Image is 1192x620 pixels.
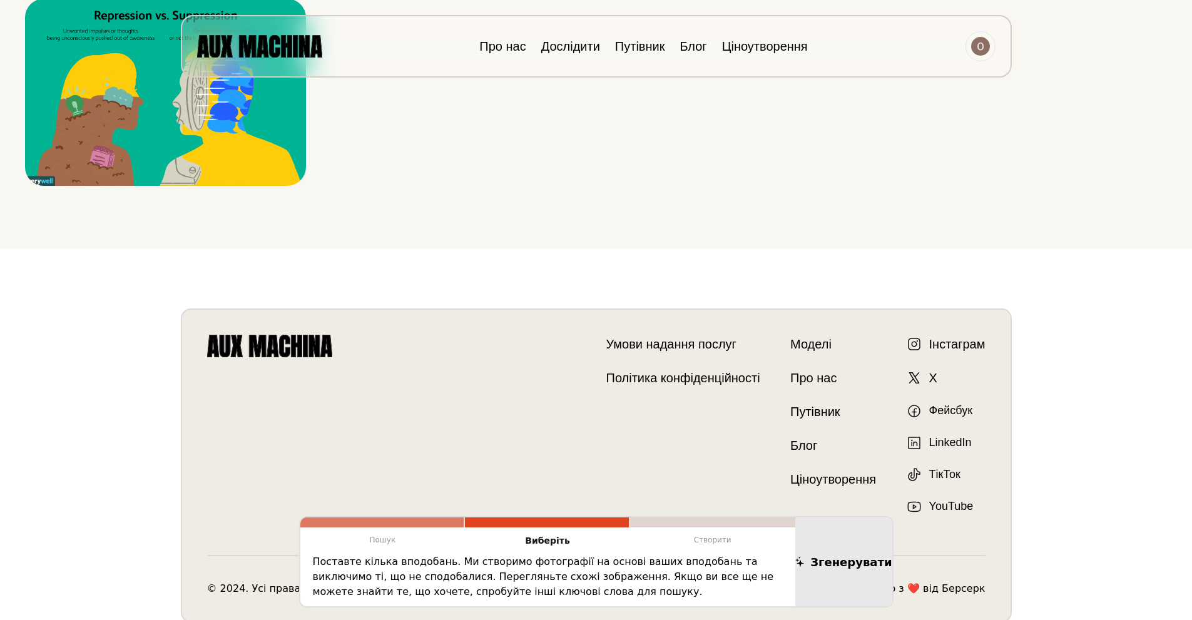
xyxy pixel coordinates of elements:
[197,35,322,57] img: ДОПОМІЖНИЙ МАШИНА
[790,402,876,421] a: Путівник
[606,368,760,387] a: Політика конфіденційності
[907,368,937,387] a: Х
[907,499,922,514] img: YouTube
[929,468,960,480] font: ТікТок
[680,39,706,53] a: Блог
[790,470,876,489] a: Ціноутворення
[929,337,986,351] font: Інстаграм
[790,371,837,385] font: Про нас
[790,337,832,351] font: Моделі
[606,335,760,353] a: Умови надання послуг
[207,582,359,594] font: © 2024. Усі права захищено.
[907,435,922,450] img: LinkedIn
[907,335,986,353] a: Інстаграм
[722,39,808,53] a: Ціноутворення
[929,436,972,449] font: LinkedIn
[790,439,817,452] font: Блог
[907,402,973,419] a: Фейсбук
[929,371,937,385] font: Х
[790,436,876,455] a: Блог
[810,556,892,569] font: Згенерувати
[907,498,974,515] a: YouTube
[541,39,600,53] a: Дослідити
[907,466,960,483] a: ТікТок
[525,536,570,546] font: Виберіть
[929,404,973,417] font: Фейсбук
[790,472,876,486] font: Ціноутворення
[790,335,876,353] a: Моделі
[907,404,922,419] img: Фейсбук
[907,337,922,352] img: Інстаграм
[369,536,395,544] font: Пошук
[694,536,731,544] font: Створити
[907,434,972,451] a: LinkedIn
[790,368,876,387] a: Про нас
[929,500,974,512] font: YouTube
[907,467,922,482] img: ТікТок
[907,370,922,385] img: Х
[942,581,985,596] a: Берсерк
[479,39,526,53] a: Про нас
[606,337,736,351] font: Умови надання послуг
[606,371,760,385] font: Політика конфіденційності
[790,405,840,419] font: Путівник
[313,556,774,597] font: Поставте кілька вподобань. Ми створимо фотографії на основі ваших вподобань та виключимо ті, що н...
[795,517,892,606] button: Згенерувати
[971,37,990,56] img: Аватар
[615,39,665,53] a: Путівник
[942,582,985,594] font: Берсерк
